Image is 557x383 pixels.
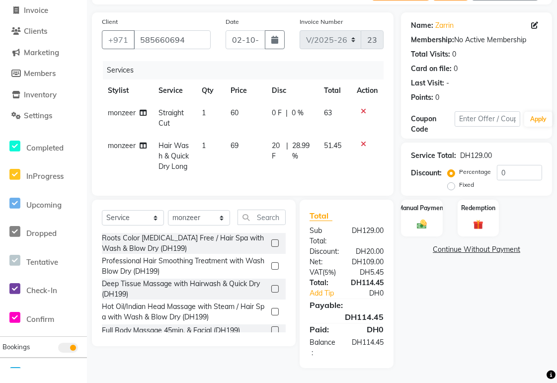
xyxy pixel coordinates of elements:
div: Roots Color [MEDICAL_DATA] Free / Hair Spa with Wash & Blow Dry (DH199) [102,233,267,254]
span: Marketing [24,48,59,57]
a: Clients [2,26,84,37]
input: Search or Scan [238,210,286,225]
span: monzeer [108,141,136,150]
span: Dropped [26,229,57,238]
span: Check-In [26,286,57,295]
div: Membership: [411,35,454,45]
span: 60 [231,108,239,117]
a: Invoice [2,5,84,16]
th: Service [153,79,196,102]
th: Total [318,79,351,102]
a: Continue Without Payment [403,244,550,255]
label: Redemption [461,204,495,213]
a: Zarrin [435,20,454,31]
div: Name: [411,20,433,31]
label: Date [226,17,239,26]
div: Discount: [411,168,442,178]
div: DH114.45 [302,311,391,323]
div: No Active Membership [411,35,542,45]
div: DH0 [354,288,392,299]
div: Paid: [302,323,347,335]
div: 0 [435,92,439,103]
span: Hair Wash & Quick Dry Long [159,141,189,171]
div: DH0 [347,323,392,335]
div: Total: [302,278,343,288]
label: Client [102,17,118,26]
div: DH109.00 [344,257,391,267]
a: Add Tip [302,288,354,299]
span: Bookings [2,343,30,351]
div: - [446,78,449,88]
span: Completed [26,143,64,153]
span: 1 [202,141,206,150]
div: Payable: [302,299,391,311]
span: Members [24,69,56,78]
span: 1 [202,108,206,117]
button: Apply [524,112,553,127]
a: Marketing [2,47,84,59]
span: Total [310,211,332,221]
span: 28.99 % [292,141,312,161]
div: Points: [411,92,433,103]
span: InProgress [26,171,64,181]
div: Last Visit: [411,78,444,88]
img: _cash.svg [414,219,430,230]
label: Percentage [459,167,491,176]
span: Confirm [26,314,54,324]
span: Invoice [24,5,48,15]
th: Price [225,79,266,102]
span: Clients [24,26,47,36]
div: DH129.00 [460,151,492,161]
span: | [286,108,288,118]
label: Manual Payment [398,204,446,213]
div: Net: [302,257,344,267]
div: Discount: [302,246,347,257]
div: Professional Hair Smoothing Treatment with Wash Blow Dry (DH199) [102,256,267,277]
div: DH129.00 [344,226,391,246]
span: Vat [310,268,322,277]
th: Stylist [102,79,153,102]
th: Qty [196,79,225,102]
label: Invoice Number [300,17,343,26]
div: Services [103,61,391,79]
a: Inventory [2,89,84,101]
div: Total Visits: [411,49,450,60]
a: Members [2,68,84,79]
div: Full Body Massage 45min. & Facial (DH199) [102,325,240,336]
div: Coupon Code [411,114,455,135]
img: _gift.svg [470,219,486,231]
th: Disc [266,79,318,102]
span: 63 [324,108,332,117]
span: Tentative [26,257,58,267]
span: 20 F [272,141,283,161]
div: 0 [452,49,456,60]
span: 5% [324,268,334,276]
div: DH114.45 [344,337,391,358]
span: Inventory [24,90,57,99]
th: Action [351,79,384,102]
label: Fixed [459,180,474,189]
div: Service Total: [411,151,456,161]
div: Balance : [302,337,344,358]
button: +971 [102,30,135,49]
div: 0 [454,64,458,74]
span: 69 [231,141,239,150]
span: 0 % [292,108,304,118]
span: Straight Cut [159,108,184,128]
span: 0 F [272,108,282,118]
span: 51.45 [324,141,341,150]
span: Settings [24,111,52,120]
input: Enter Offer / Coupon Code [455,111,520,127]
div: ( ) [302,267,347,278]
div: Card on file: [411,64,452,74]
div: Hot Oil/Indian Head Massage with Steam / Hair Spa with Wash & Blow Dry (DH199) [102,302,267,322]
span: Upcoming [26,200,62,210]
div: DH20.00 [347,246,392,257]
span: monzeer [108,108,136,117]
div: Deep Tissue Massage with Hairwash & Quick Dry (DH199) [102,279,267,300]
a: Settings [2,110,84,122]
div: DH114.45 [343,278,391,288]
div: Sub Total: [302,226,344,246]
span: Segments [25,367,57,378]
div: DH5.45 [347,267,392,278]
